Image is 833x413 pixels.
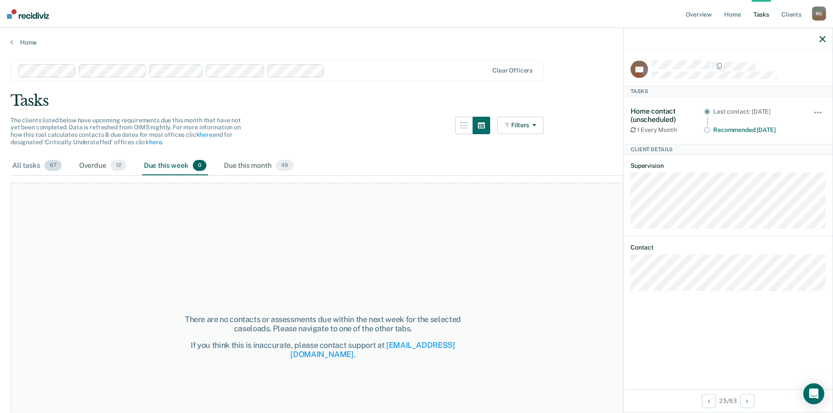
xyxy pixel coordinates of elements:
[624,86,833,96] div: Tasks
[812,7,826,21] div: R G
[222,156,295,176] div: Due this month
[149,139,162,146] a: here
[142,156,208,176] div: Due this week
[702,394,716,408] button: Previous Client
[492,67,533,74] div: Clear officers
[167,340,479,359] div: If you think this is inaccurate, please contact support at .
[713,126,801,134] div: Recommended [DATE]
[740,394,754,408] button: Next Client
[631,126,704,134] div: 1 Every Month
[199,131,212,138] a: here
[497,117,544,134] button: Filters
[624,389,833,412] div: 25 / 63
[10,117,241,146] span: The clients listed below have upcoming requirements due this month that have not yet been complet...
[10,38,823,46] a: Home
[624,144,833,155] div: Client Details
[713,108,801,115] div: Last contact: [DATE]
[167,315,479,333] div: There are no contacts or assessments due within the next week for the selected caseloads. Please ...
[10,92,823,110] div: Tasks
[631,244,826,251] dt: Contact
[10,156,63,176] div: All tasks
[77,156,128,176] div: Overdue
[631,162,826,169] dt: Supervision
[290,340,455,359] a: [EMAIL_ADDRESS][DOMAIN_NAME]
[631,107,704,124] div: Home contact (unscheduled)
[111,160,126,171] span: 12
[45,160,62,171] span: 67
[193,160,206,171] span: 0
[276,160,293,171] span: 49
[7,9,49,19] img: Recidiviz
[803,383,824,404] div: Open Intercom Messenger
